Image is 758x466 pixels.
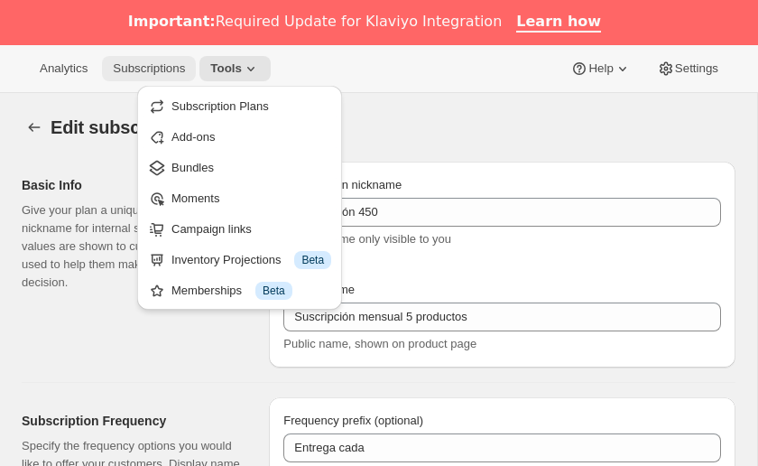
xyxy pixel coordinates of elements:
button: Tools [199,56,271,81]
div: Inventory Projections [171,251,331,269]
span: Frequency prefix (optional) [283,414,423,427]
p: Give your plan a unique and memorable nickname for internal staff. The other text values are show... [22,201,240,292]
button: Subscription plans [22,115,47,140]
button: Moments [143,183,337,212]
button: Subscription Plans [143,91,337,120]
span: Beta [301,253,324,267]
span: Public name, shown on product page [283,337,476,350]
a: Learn how [516,13,601,33]
span: Edit subscription plan [51,117,236,137]
span: Analytics [40,61,88,76]
span: Subscription Plans [171,99,269,113]
span: Moments [171,191,219,205]
button: Settings [646,56,729,81]
input: Subscribe & Save [283,303,721,331]
b: Important: [128,13,216,30]
button: Campaign links [143,214,337,243]
button: Help [559,56,642,81]
input: Subscribe & Save [283,198,721,227]
button: Subscriptions [102,56,196,81]
span: Bundles [171,161,214,174]
input: Deliver every [283,433,721,462]
div: Required Update for Klaviyo Integration [128,13,502,31]
span: Internal name only visible to you [283,232,451,246]
button: Memberships [143,275,337,304]
button: Analytics [29,56,98,81]
button: Add-ons [143,122,337,151]
span: Help [588,61,613,76]
span: Subscriptions [113,61,185,76]
span: Settings [675,61,718,76]
span: Add-ons [171,130,215,144]
span: Tools [210,61,242,76]
span: Beta [263,284,285,298]
span: Campaign links [171,222,252,236]
div: Memberships [171,282,331,300]
h2: Basic Info [22,176,240,194]
h2: Subscription Frequency [22,412,240,430]
button: Bundles [143,153,337,182]
button: Inventory Projections [143,245,337,274]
